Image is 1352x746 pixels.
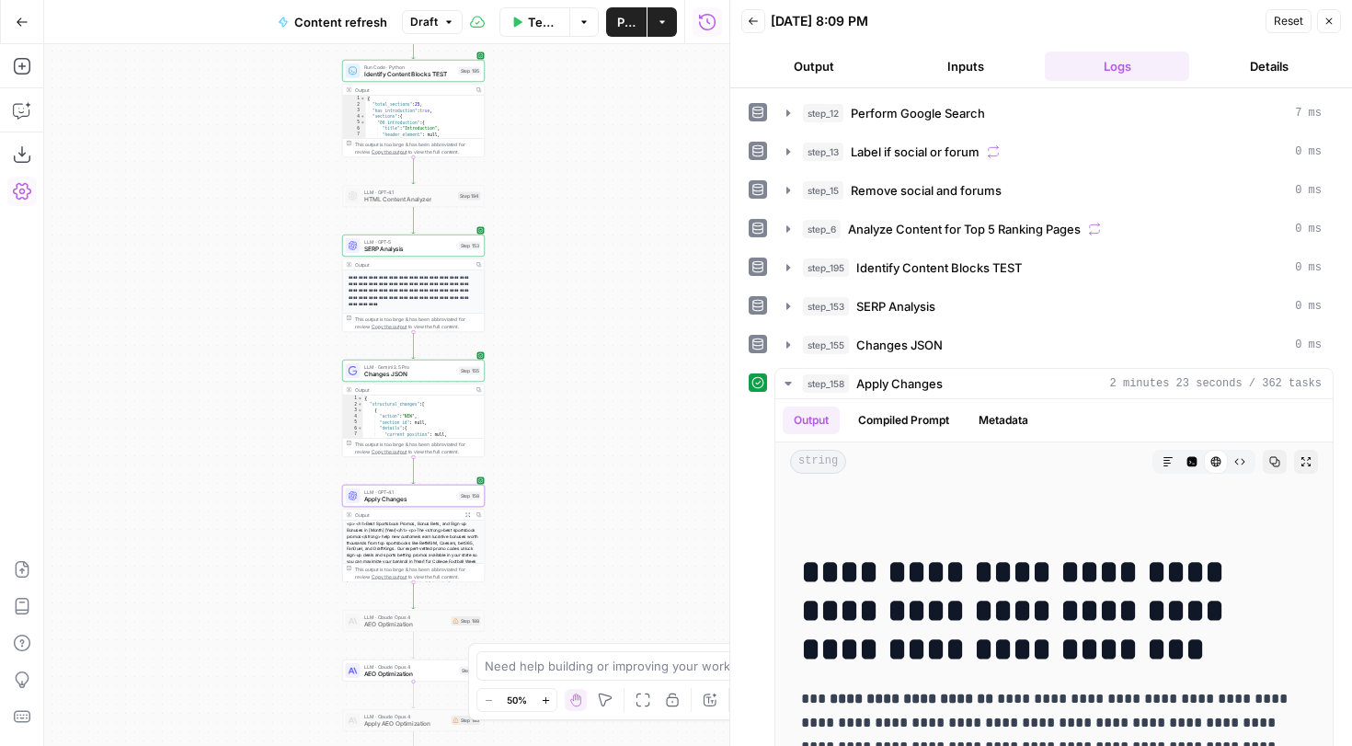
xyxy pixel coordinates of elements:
span: Toggle code folding, rows 1 through 351 [361,96,366,102]
span: Copy the output [372,149,407,155]
span: Toggle code folding, rows 6 through 11 [358,426,363,432]
span: 0 ms [1295,221,1322,237]
span: LLM · Claude Opus 4 [364,713,448,720]
span: step_6 [803,220,841,238]
div: 4 [343,114,366,121]
button: 2 minutes 23 seconds / 362 tasks [775,369,1333,398]
div: Run Code · PythonIdentify Content Blocks TESTStep 195Output{ "total_sections":25, "has_introducti... [342,60,485,157]
button: Output [783,407,840,434]
button: Compiled Prompt [847,407,960,434]
span: SERP Analysis [364,245,455,254]
span: LLM · Gemini 2.5 Pro [364,363,455,371]
span: LLM · GPT-4.1 [364,488,455,496]
button: 0 ms [775,330,1333,360]
button: Test Workflow [499,7,569,37]
button: 0 ms [775,137,1333,166]
span: step_13 [803,143,843,161]
span: step_195 [803,258,849,277]
span: Test Workflow [528,13,558,31]
div: Step 158 [459,492,481,500]
g: Edge from step_194 to step_153 [412,207,415,234]
div: Step 188 [452,616,481,625]
span: Apply Changes [856,374,943,393]
span: Toggle code folding, rows 5 through 32 [361,120,366,126]
button: Publish [606,7,647,37]
span: step_15 [803,181,843,200]
div: LLM · Claude Opus 4AEO OptimizationStep 188 [342,610,485,632]
span: 7 ms [1295,105,1322,121]
span: 0 ms [1295,298,1322,315]
g: Edge from step_195 to step_194 [412,157,415,184]
span: Copy the output [372,574,407,580]
span: LLM · Claude Opus 4 [364,663,456,671]
span: LLM · GPT-4.1 [364,189,455,196]
div: Step 191 [460,667,481,675]
div: LLM · Claude Opus 4AEO OptimizationStep 191 [342,660,485,682]
span: Toggle code folding, rows 1 through 14 [358,396,363,402]
div: Step 185 [452,716,481,725]
div: 6 [343,126,366,132]
div: 1 [343,96,366,102]
button: 0 ms [775,292,1333,321]
span: Run Code · Python [364,63,455,71]
button: 0 ms [775,176,1333,205]
span: AEO Optimization [364,670,456,679]
button: Inputs [893,52,1037,81]
g: Edge from step_155 to step_158 [412,457,415,484]
div: Output [355,261,471,269]
div: 5 [343,120,366,126]
div: This output is too large & has been abbreviated for review. to view the full content. [355,441,481,455]
span: step_153 [803,297,849,316]
span: Copy the output [372,449,407,454]
span: Copy the output [372,324,407,329]
button: Reset [1266,9,1312,33]
g: Edge from step_158 to step_188 [412,582,415,609]
span: SERP Analysis [856,297,935,316]
button: 0 ms [775,214,1333,244]
div: 2 [343,402,363,408]
button: Logs [1045,52,1189,81]
span: LLM · GPT-5 [364,238,455,246]
span: Apply Changes [364,495,455,504]
button: Content refresh [267,7,398,37]
div: 6 [343,426,363,432]
div: This output is too large & has been abbreviated for review. to view the full content. [355,141,481,155]
span: string [790,450,846,474]
div: This output is too large & has been abbreviated for review. to view the full content. [355,316,481,330]
span: AEO Optimization [364,620,448,629]
span: Toggle code folding, rows 2 through 13 [358,402,363,408]
button: Metadata [968,407,1039,434]
div: <p> <h1>Best Sportsbook Promos, Bonus Bets, and Sign-up Bonuses in [Month] [Year]</h1> <p>The <st... [343,521,485,626]
div: Step 194 [458,192,481,201]
div: Output [355,386,471,394]
span: Draft [410,14,438,30]
div: LLM · GPT-4.1Apply ChangesStep 158Output<p> <h1>Best Sportsbook Promos, Bonus Bets, and Sign-up B... [342,485,485,582]
span: Remove social and forums [851,181,1002,200]
div: 3 [343,108,366,114]
button: Output [741,52,886,81]
span: Apply AEO Optimization [364,719,448,729]
span: step_12 [803,104,843,122]
div: 7 [343,132,366,138]
div: 1 [343,396,363,402]
button: 7 ms [775,98,1333,128]
span: 2 minutes 23 seconds / 362 tasks [1110,375,1322,392]
span: Content refresh [294,13,387,31]
div: 3 [343,407,363,414]
div: LLM · Claude Opus 4Apply AEO OptimizationStep 185 [342,709,485,731]
span: Perform Google Search [851,104,985,122]
span: 50% [507,693,527,707]
span: step_155 [803,336,849,354]
g: Edge from step_188 to step_191 [412,632,415,659]
button: 0 ms [775,253,1333,282]
span: step_158 [803,374,849,393]
div: 4 [343,414,363,420]
span: LLM · Claude Opus 4 [364,614,448,621]
span: Analyze Content for Top 5 Ranking Pages [848,220,1081,238]
span: Identify Content Blocks TEST [364,70,455,79]
div: 5 [343,419,363,426]
div: 7 [343,431,363,438]
span: Label if social or forum [851,143,980,161]
span: 0 ms [1295,259,1322,276]
g: Edge from step_191 to step_185 [412,682,415,708]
